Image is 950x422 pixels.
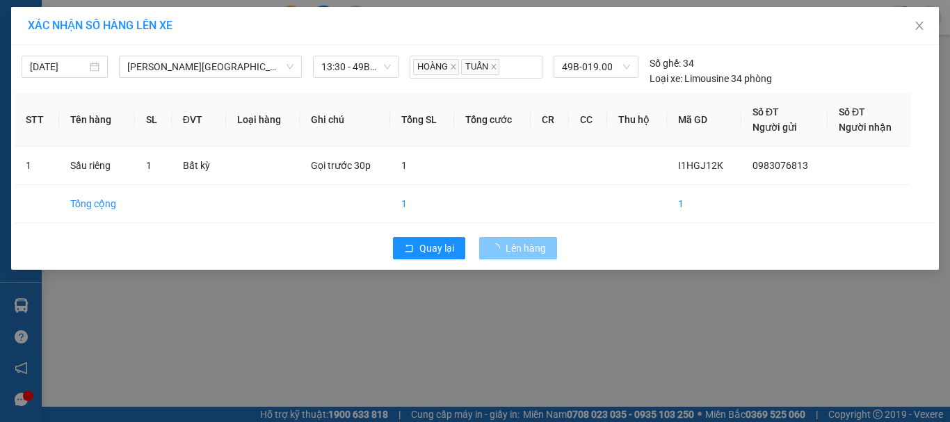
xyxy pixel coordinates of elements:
[59,147,134,185] td: Sầu riêng
[59,185,134,223] td: Tổng cộng
[311,160,371,171] span: Gọi trước 30p
[678,160,723,171] span: I1HGJ12K
[393,237,465,259] button: rollbackQuay lại
[454,93,531,147] th: Tổng cước
[914,20,925,31] span: close
[172,147,227,185] td: Bất kỳ
[15,147,59,185] td: 1
[650,56,694,71] div: 34
[404,243,414,254] span: rollback
[479,237,557,259] button: Lên hàng
[127,56,293,77] span: Gia Lai - Đà Lạt
[146,160,152,171] span: 1
[286,63,294,71] span: down
[226,93,299,147] th: Loại hàng
[667,93,741,147] th: Mã GD
[839,106,865,117] span: Số ĐT
[752,106,779,117] span: Số ĐT
[839,122,892,133] span: Người nhận
[650,71,682,86] span: Loại xe:
[650,56,681,71] span: Số ghế:
[562,56,630,77] span: 49B-019.00
[490,63,497,70] span: close
[569,93,607,147] th: CC
[531,93,569,147] th: CR
[300,93,391,147] th: Ghi chú
[401,160,407,171] span: 1
[59,93,134,147] th: Tên hàng
[667,185,741,223] td: 1
[172,93,227,147] th: ĐVT
[506,241,546,256] span: Lên hàng
[135,93,172,147] th: SL
[752,160,808,171] span: 0983076813
[419,241,454,256] span: Quay lại
[450,63,457,70] span: close
[390,93,454,147] th: Tổng SL
[650,71,772,86] div: Limousine 34 phòng
[390,185,454,223] td: 1
[752,122,797,133] span: Người gửi
[30,59,87,74] input: 15/09/2025
[28,19,172,32] span: XÁC NHẬN SỐ HÀNG LÊN XE
[490,243,506,253] span: loading
[461,59,499,75] span: TUẤN
[900,7,939,46] button: Close
[607,93,666,147] th: Thu hộ
[15,93,59,147] th: STT
[321,56,391,77] span: 13:30 - 49B-019.00
[413,59,459,75] span: HOÀNG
